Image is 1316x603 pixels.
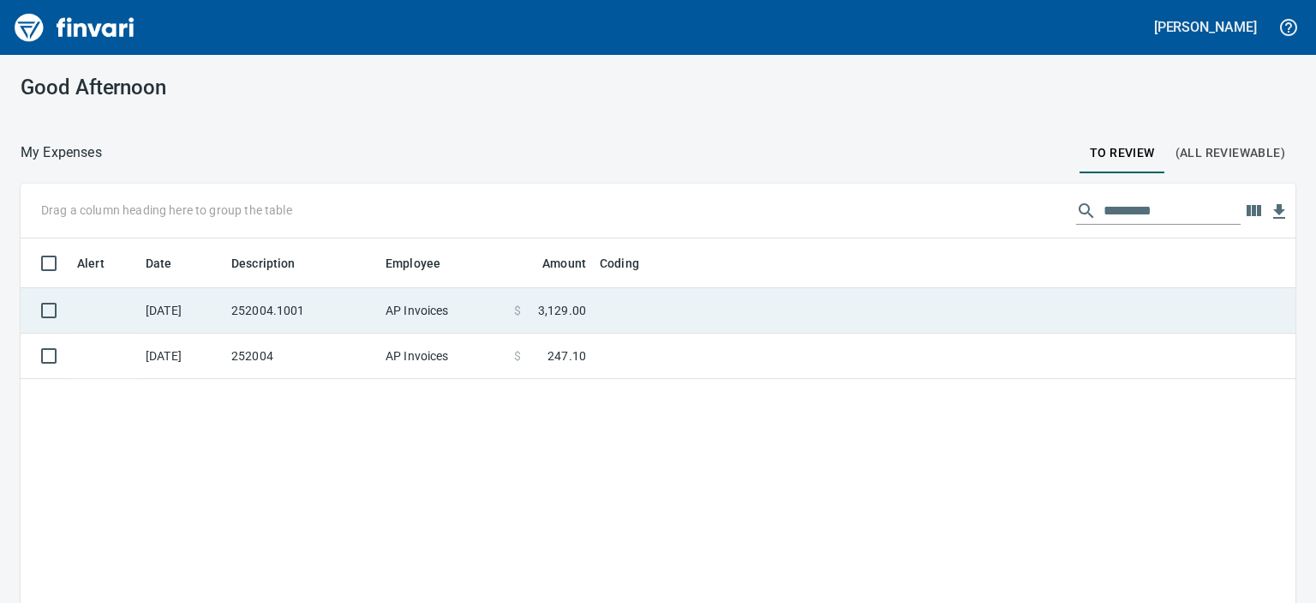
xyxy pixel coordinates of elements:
span: 247.10 [547,347,586,365]
h5: [PERSON_NAME] [1154,18,1257,36]
td: AP Invoices [379,334,507,379]
td: [DATE] [139,334,224,379]
p: Drag a column heading here to group the table [41,202,292,219]
p: My Expenses [21,142,102,163]
span: Amount [542,253,586,274]
span: Amount [520,253,586,274]
span: Coding [600,253,661,274]
span: (All Reviewable) [1175,142,1285,164]
span: Date [146,253,194,274]
span: $ [514,302,521,319]
span: Description [231,253,318,274]
td: 252004 [224,334,379,379]
nav: breadcrumb [21,142,102,163]
span: Coding [600,253,639,274]
span: To Review [1090,142,1155,164]
img: Finvari [10,7,139,48]
td: 252004.1001 [224,288,379,334]
span: Alert [77,253,127,274]
span: $ [514,347,521,365]
td: [DATE] [139,288,224,334]
button: Choose columns to display [1241,198,1266,224]
span: Date [146,253,172,274]
button: [PERSON_NAME] [1150,14,1261,40]
span: Employee [386,253,440,274]
td: AP Invoices [379,288,507,334]
span: 3,129.00 [538,302,586,319]
span: Employee [386,253,463,274]
span: Alert [77,253,105,274]
span: Description [231,253,296,274]
button: Download Table [1266,199,1292,225]
h3: Good Afternoon [21,75,418,99]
